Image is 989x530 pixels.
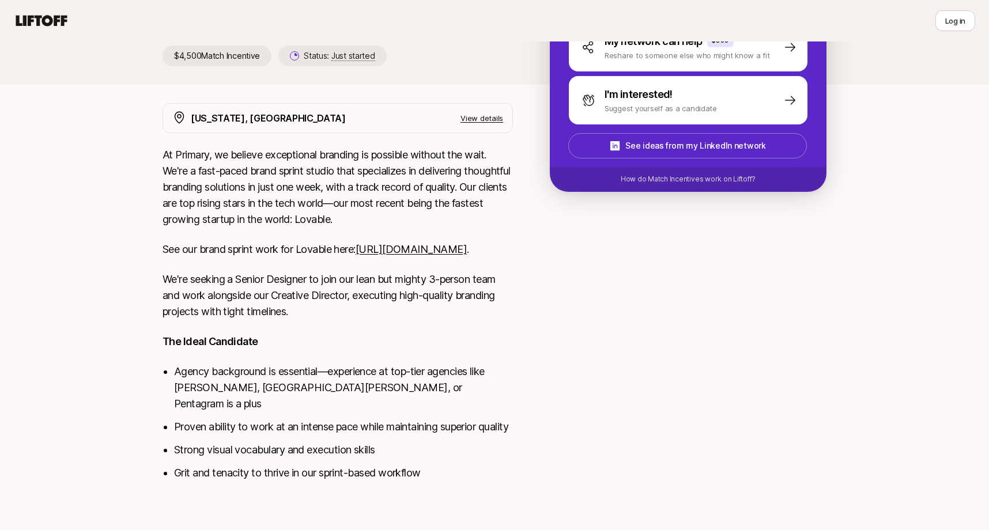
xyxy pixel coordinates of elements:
p: View details [460,112,503,124]
a: [URL][DOMAIN_NAME] [356,243,467,255]
p: I'm interested! [605,86,673,103]
p: At Primary, we believe exceptional branding is possible without the wait. We're a fast-paced bran... [163,147,513,228]
p: $4,500 Match Incentive [163,46,271,66]
p: [US_STATE], [GEOGRAPHIC_DATA] [191,111,346,126]
li: Grit and tenacity to thrive in our sprint-based workflow [174,465,513,481]
button: Log in [935,10,975,31]
p: We're seeking a Senior Designer to join our lean but mighty 3-person team and work alongside our ... [163,271,513,320]
p: My network can help [605,33,703,50]
li: Proven ability to work at an intense pace while maintaining superior quality [174,419,513,435]
p: See ideas from my LinkedIn network [625,139,765,153]
li: Strong visual vocabulary and execution skills [174,442,513,458]
p: How do Match Incentives work on Liftoff? [621,174,756,184]
p: See our brand sprint work for Lovable here: . [163,241,513,258]
button: See ideas from my LinkedIn network [568,133,807,158]
p: Status: [304,49,375,63]
span: Just started [331,51,375,61]
strong: The Ideal Candidate [163,335,258,347]
p: Suggest yourself as a candidate [605,103,717,114]
p: Reshare to someone else who might know a fit [605,50,770,61]
li: Agency background is essential—experience at top-tier agencies like [PERSON_NAME], [GEOGRAPHIC_DA... [174,364,513,412]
